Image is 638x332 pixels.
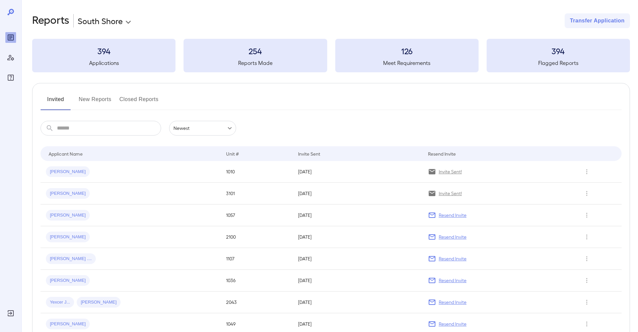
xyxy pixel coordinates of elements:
[221,183,293,204] td: 3101
[581,253,592,264] button: Row Actions
[5,32,16,43] div: Reports
[428,150,456,158] div: Resend Invite
[32,13,69,28] h2: Reports
[221,292,293,313] td: 2043
[439,212,467,219] p: Resend Invite
[565,13,630,28] button: Transfer Application
[293,204,422,226] td: [DATE]
[184,46,327,56] h3: 254
[226,150,239,158] div: Unit #
[221,226,293,248] td: 2100
[46,169,90,175] span: [PERSON_NAME]
[293,183,422,204] td: [DATE]
[78,15,123,26] p: South Shore
[439,255,467,262] p: Resend Invite
[581,166,592,177] button: Row Actions
[221,161,293,183] td: 1010
[439,299,467,306] p: Resend Invite
[32,46,175,56] h3: 394
[581,319,592,329] button: Row Actions
[581,232,592,242] button: Row Actions
[581,275,592,286] button: Row Actions
[487,46,630,56] h3: 394
[5,308,16,319] div: Log Out
[581,297,592,308] button: Row Actions
[335,46,479,56] h3: 126
[46,299,74,306] span: Yexcer J...
[46,212,90,219] span: [PERSON_NAME]
[32,39,630,72] summary: 394Applications254Reports Made126Meet Requirements394Flagged Reports
[221,248,293,270] td: 1107
[46,256,96,262] span: [PERSON_NAME] ....
[293,292,422,313] td: [DATE]
[439,321,467,327] p: Resend Invite
[46,277,90,284] span: [PERSON_NAME]
[49,150,83,158] div: Applicant Name
[5,52,16,63] div: Manage Users
[439,277,467,284] p: Resend Invite
[487,59,630,67] h5: Flagged Reports
[221,204,293,226] td: 1057
[79,94,112,110] button: New Reports
[184,59,327,67] h5: Reports Made
[439,234,467,240] p: Resend Invite
[46,321,90,327] span: [PERSON_NAME]
[120,94,159,110] button: Closed Reports
[46,190,90,197] span: [PERSON_NAME]
[439,190,462,197] p: Invite Sent!
[293,226,422,248] td: [DATE]
[581,188,592,199] button: Row Actions
[221,270,293,292] td: 1036
[581,210,592,221] button: Row Actions
[5,72,16,83] div: FAQ
[32,59,175,67] h5: Applications
[293,248,422,270] td: [DATE]
[298,150,320,158] div: Invite Sent
[77,299,121,306] span: [PERSON_NAME]
[293,161,422,183] td: [DATE]
[335,59,479,67] h5: Meet Requirements
[293,270,422,292] td: [DATE]
[41,94,71,110] button: Invited
[46,234,90,240] span: [PERSON_NAME]
[169,121,236,136] div: Newest
[439,168,462,175] p: Invite Sent!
